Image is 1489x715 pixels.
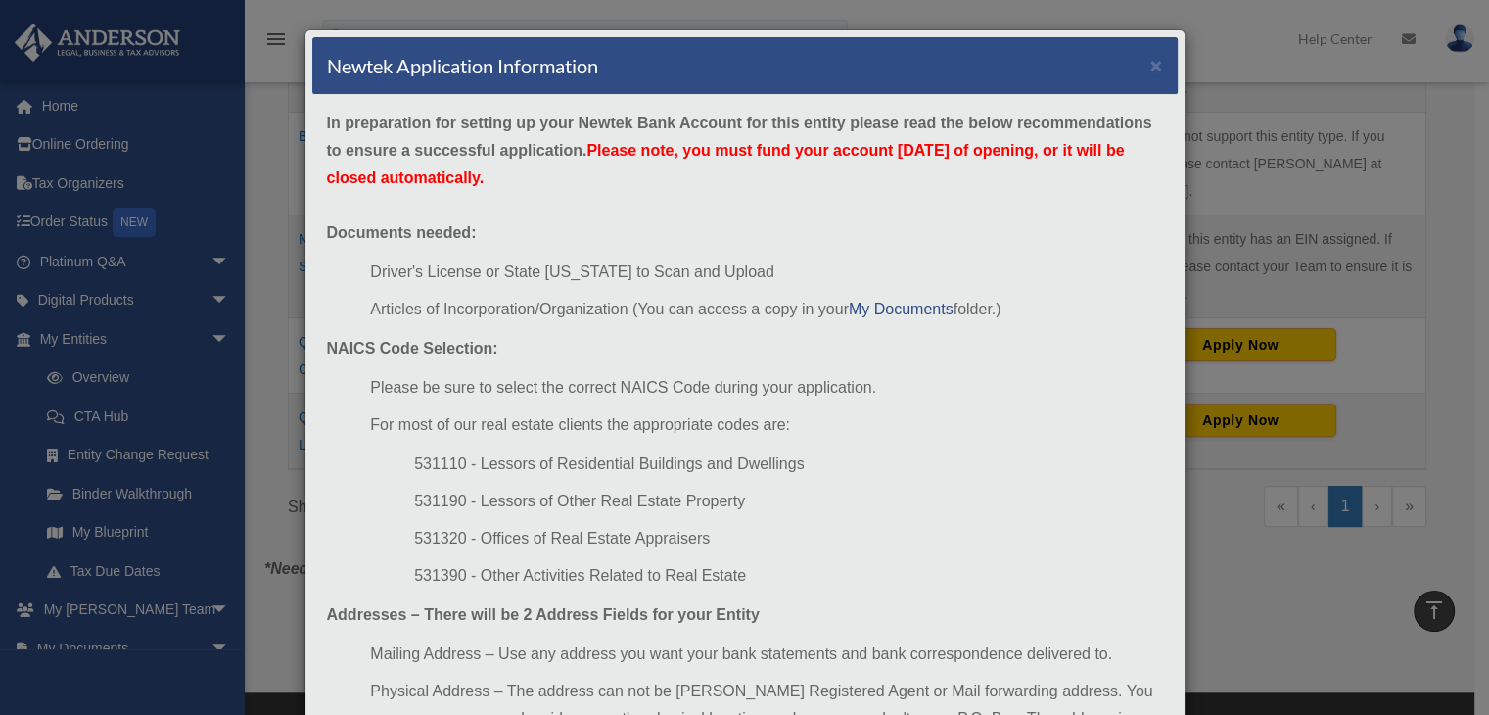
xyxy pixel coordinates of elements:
li: Driver's License or State [US_STATE] to Scan and Upload [370,259,1162,286]
span: Please note, you must fund your account [DATE] of opening, or it will be closed automatically. [327,142,1125,186]
li: Mailing Address – Use any address you want your bank statements and bank correspondence delivered... [370,641,1162,668]
li: Please be sure to select the correct NAICS Code during your application. [370,374,1162,402]
strong: In preparation for setting up your Newtek Bank Account for this entity please read the below reco... [327,115,1152,186]
strong: Documents needed: [327,224,477,241]
button: × [1150,55,1163,75]
li: Articles of Incorporation/Organization (You can access a copy in your folder.) [370,296,1162,323]
a: My Documents [849,301,954,317]
h4: Newtek Application Information [327,52,598,79]
li: 531190 - Lessors of Other Real Estate Property [414,488,1162,515]
li: For most of our real estate clients the appropriate codes are: [370,411,1162,439]
li: 531110 - Lessors of Residential Buildings and Dwellings [414,451,1162,478]
li: 531320 - Offices of Real Estate Appraisers [414,525,1162,552]
strong: Addresses – There will be 2 Address Fields for your Entity [327,606,760,623]
li: 531390 - Other Activities Related to Real Estate [414,562,1162,590]
strong: NAICS Code Selection: [327,340,498,357]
